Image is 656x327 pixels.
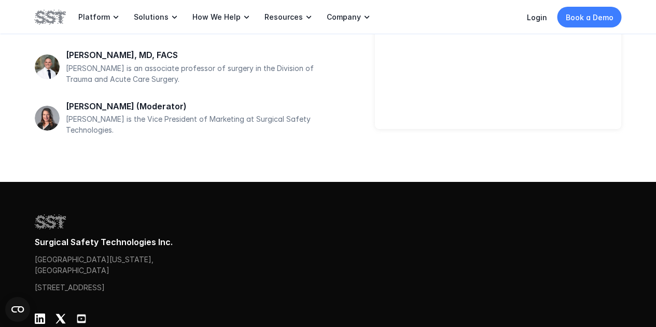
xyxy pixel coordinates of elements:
p: Book a Demo [566,12,613,23]
p: [GEOGRAPHIC_DATA][US_STATE], [GEOGRAPHIC_DATA] [35,254,159,276]
p: [STREET_ADDRESS] [35,282,135,293]
button: Open CMP widget [5,297,30,322]
img: Youtube Logo [76,314,87,324]
img: Ryan Dumas headshot [35,54,60,79]
a: Login [527,13,547,22]
p: Resources [264,12,303,22]
p: Surgical Safety Technologies Inc. [35,237,622,248]
p: Company [327,12,361,22]
p: [PERSON_NAME], MD, FACS [66,50,334,61]
a: Book a Demo [557,7,622,27]
p: [PERSON_NAME] is the Vice President of Marketing at Surgical Safety Technologies. [66,113,334,135]
img: SST logo [35,213,66,231]
img: SST logo [35,8,66,26]
p: How We Help [192,12,241,22]
p: Platform [78,12,110,22]
p: [PERSON_NAME] (Moderator) [66,101,334,112]
p: Solutions [134,12,169,22]
img: Carlene Anteau headshot [35,106,60,131]
p: [PERSON_NAME] is an associate professor of surgery in the Division of Trauma and Acute Care Surgery. [66,63,334,84]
